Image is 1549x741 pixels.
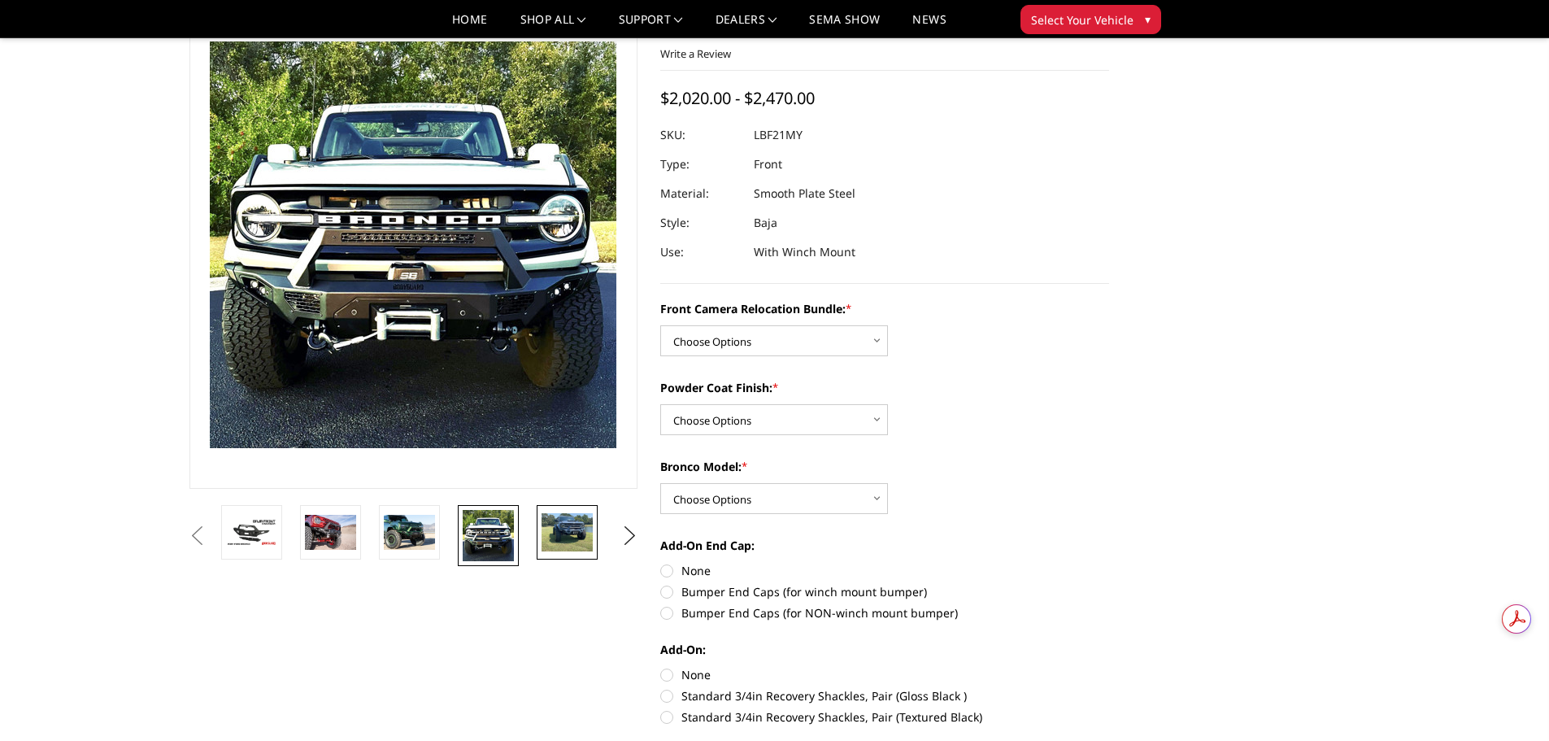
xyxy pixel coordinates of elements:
[809,14,880,37] a: SEMA Show
[520,14,586,37] a: shop all
[384,515,435,549] img: Bronco Baja Front (winch mount)
[1468,663,1549,741] iframe: Chat Widget
[660,583,1109,600] label: Bumper End Caps (for winch mount bumper)
[754,208,777,238] dd: Baja
[452,14,487,37] a: Home
[660,666,1109,683] label: None
[463,510,514,561] img: Bronco Baja Front (winch mount)
[660,208,742,238] dt: Style:
[185,524,210,548] button: Previous
[912,14,946,37] a: News
[660,120,742,150] dt: SKU:
[660,641,1109,658] label: Add-On:
[660,687,1109,704] label: Standard 3/4in Recovery Shackles, Pair (Gloss Black )
[617,524,642,548] button: Next
[1031,11,1133,28] span: Select Your Vehicle
[754,120,803,150] dd: LBF21MY
[619,14,683,37] a: Support
[754,179,855,208] dd: Smooth Plate Steel
[660,537,1109,554] label: Add-On End Cap:
[660,708,1109,726] label: Standard 3/4in Recovery Shackles, Pair (Textured Black)
[660,87,815,109] span: $2,020.00 - $2,470.00
[754,150,782,179] dd: Front
[660,458,1109,475] label: Bronco Model:
[305,515,356,549] img: Bronco Baja Front (winch mount)
[754,238,855,267] dd: With Winch Mount
[226,518,277,547] img: Bodyguard Ford Bronco
[1145,11,1151,28] span: ▾
[189,1,638,489] a: Bodyguard Ford Bronco
[660,46,731,61] a: Write a Review
[716,14,777,37] a: Dealers
[660,179,742,208] dt: Material:
[660,150,742,179] dt: Type:
[542,513,593,551] img: Bronco Baja Front (winch mount)
[660,562,1109,579] label: None
[660,238,742,267] dt: Use:
[1020,5,1161,34] button: Select Your Vehicle
[660,604,1109,621] label: Bumper End Caps (for NON-winch mount bumper)
[660,300,1109,317] label: Front Camera Relocation Bundle:
[660,379,1109,396] label: Powder Coat Finish:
